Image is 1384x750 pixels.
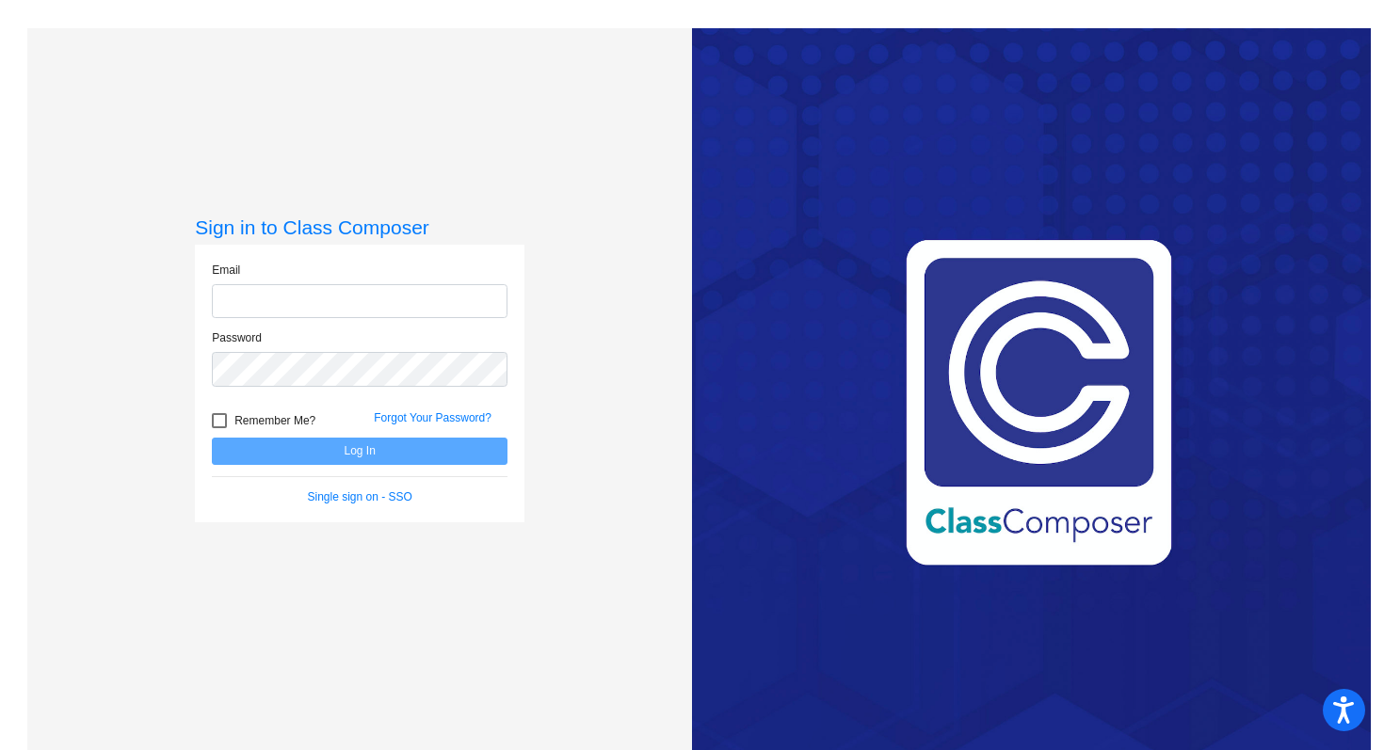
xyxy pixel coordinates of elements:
a: Single sign on - SSO [308,490,412,503]
span: Remember Me? [234,409,315,432]
a: Forgot Your Password? [374,411,491,424]
label: Password [212,329,262,346]
button: Log In [212,438,507,465]
h3: Sign in to Class Composer [195,215,524,239]
label: Email [212,262,240,279]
